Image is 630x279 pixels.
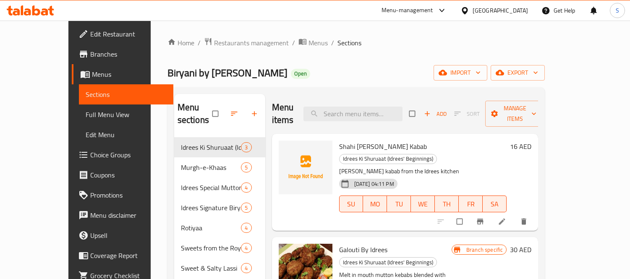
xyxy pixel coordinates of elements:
span: Idrees Ki Shuruaat (Idrees' Beginnings) [340,258,437,267]
button: Add section [245,104,265,123]
span: Edit Restaurant [90,29,167,39]
span: WE [414,198,431,210]
button: SA [483,196,507,212]
a: Promotions [72,185,174,205]
a: Coverage Report [72,245,174,266]
a: Branches [72,44,174,64]
span: Manage items [492,103,538,124]
button: Branch-specific-item [471,212,491,231]
div: items [241,223,251,233]
span: 5 [241,164,251,172]
span: TU [390,198,408,210]
h2: Menu items [272,101,294,126]
span: Choice Groups [90,150,167,160]
div: Rotiyaa4 [174,218,265,238]
span: Shahi [PERSON_NAME] Kabab [339,140,427,153]
span: Sweet & Salty Lassi [181,263,241,273]
span: FR [462,198,479,210]
span: Sections [337,38,361,48]
span: 3 [241,143,251,151]
span: Coupons [90,170,167,180]
div: Idrees Ki Shuruaat (Idrees' Beginnings)3 [174,137,265,157]
span: export [497,68,538,78]
input: search [303,107,403,121]
a: Sections [79,84,174,104]
a: Choice Groups [72,145,174,165]
span: Full Menu View [86,110,167,120]
button: TH [435,196,459,212]
a: Menu disclaimer [72,205,174,225]
span: Rotiyaa [181,223,241,233]
span: Open [291,70,310,77]
div: Idrees Signature Biryani5 [174,198,265,218]
span: Menus [308,38,328,48]
button: Add [422,107,449,120]
span: Idrees Special Mutton [PERSON_NAME] [181,183,241,193]
div: Sweet & Salty Lassi4 [174,258,265,278]
span: 4 [241,264,251,272]
div: Sweets from the Royal Kitchen4 [174,238,265,258]
button: FR [459,196,483,212]
li: / [292,38,295,48]
a: Home [167,38,194,48]
a: Menus [72,64,174,84]
h6: 16 AED [510,141,531,152]
h2: Menu sections [178,101,212,126]
button: SU [339,196,363,212]
span: Menus [92,69,167,79]
span: Biryani by [PERSON_NAME] [167,63,288,82]
span: Upsell [90,230,167,240]
a: Menus [298,37,328,48]
div: items [241,203,251,213]
a: Edit Menu [79,125,174,145]
span: Branch specific [463,246,506,254]
span: SA [486,198,503,210]
span: Branches [90,49,167,59]
span: Idrees Ki Shuruaat (Idrees' Beginnings) [181,142,241,152]
a: Full Menu View [79,104,174,125]
div: Idrees Ki Shuruaat (Idrees' Beginnings) [339,154,437,164]
li: / [198,38,201,48]
span: Add [424,109,447,119]
span: Murgh-e-Khaas [181,162,241,172]
button: import [434,65,487,81]
img: Shahi Shami Kabab [279,141,332,194]
a: Restaurants management [204,37,289,48]
a: Edit Restaurant [72,24,174,44]
span: Idrees Signature Biryani [181,203,241,213]
button: Manage items [485,101,545,127]
span: Select all sections [207,106,225,122]
span: Menu disclaimer [90,210,167,220]
button: TU [387,196,411,212]
h6: 30 AED [510,244,531,256]
nav: breadcrumb [167,37,545,48]
a: Edit menu item [498,217,508,226]
button: delete [515,212,535,231]
span: S [616,6,619,15]
span: Select to update [452,214,469,229]
p: [PERSON_NAME] kabab from the Idrees kitchen [339,166,507,177]
a: Coupons [72,165,174,185]
div: Sweets from the Royal Kitchen [181,243,241,253]
div: Murgh-e-Khaas5 [174,157,265,177]
div: Menu-management [382,5,433,16]
span: 4 [241,184,251,192]
span: Coverage Report [90,250,167,261]
span: 4 [241,224,251,232]
div: Idrees Special Mutton [PERSON_NAME]4 [174,177,265,198]
span: [DATE] 04:11 PM [351,180,397,188]
span: Sections [86,89,167,99]
span: TH [438,198,455,210]
span: Select section first [449,107,485,120]
div: items [241,162,251,172]
div: [GEOGRAPHIC_DATA] [473,6,528,15]
span: 4 [241,244,251,252]
span: Edit Menu [86,130,167,140]
span: Restaurants management [214,38,289,48]
li: / [331,38,334,48]
span: Add item [422,107,449,120]
button: MO [363,196,387,212]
